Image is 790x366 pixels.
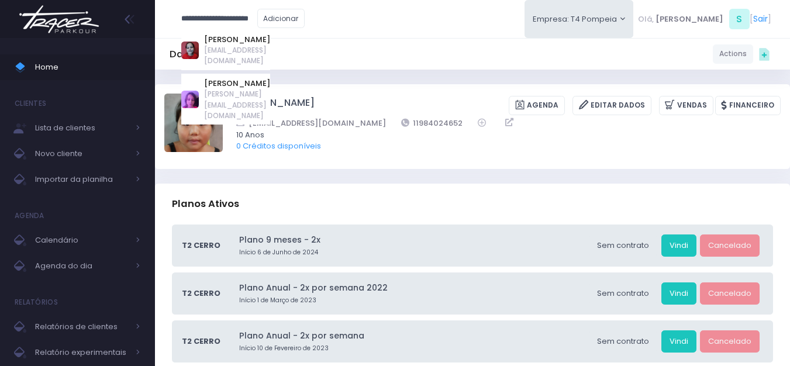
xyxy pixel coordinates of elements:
span: Novo cliente [35,146,129,161]
a: Plano Anual - 2x por semana [239,330,585,342]
span: 10 Anos [236,129,765,141]
h5: Dashboard [170,49,223,60]
span: [EMAIL_ADDRESS][DOMAIN_NAME] [204,45,270,66]
a: Vendas [659,96,713,115]
a: 0 Créditos disponíveis [236,140,321,151]
a: Sair [753,13,768,25]
div: Sem contrato [589,282,657,305]
a: Adicionar [257,9,305,28]
h4: Agenda [15,204,44,227]
small: Início 6 de Junho de 2024 [239,248,585,257]
div: Sem contrato [589,330,657,353]
span: T2 Cerro [182,240,220,251]
span: Olá, [638,13,654,25]
a: Plano 9 meses - 2x [239,234,585,246]
a: Vindi [661,330,696,353]
a: Vindi [661,234,696,257]
span: Relatório experimentais [35,345,129,360]
div: Sem contrato [589,234,657,257]
a: Actions [713,44,753,64]
span: Lista de clientes [35,120,129,136]
a: [PERSON_NAME] [204,34,270,46]
h4: Clientes [15,92,46,115]
img: Júlia Ayumi Tiba [164,94,223,152]
span: Importar da planilha [35,172,129,187]
a: Plano Anual - 2x por semana 2022 [239,282,585,294]
span: Calendário [35,233,129,248]
span: [PERSON_NAME] [656,13,723,25]
span: Home [35,60,140,75]
span: T2 Cerro [182,336,220,347]
a: 11984024652 [401,117,463,129]
span: Relatórios de clientes [35,319,129,334]
span: Agenda do dia [35,258,129,274]
span: T2 Cerro [182,288,220,299]
h4: Relatórios [15,291,58,314]
a: [PERSON_NAME] [236,96,315,115]
h3: Planos Ativos [172,187,239,220]
a: Editar Dados [572,96,651,115]
a: [EMAIL_ADDRESS][DOMAIN_NAME] [236,117,386,129]
span: S [729,9,750,29]
div: [ ] [633,6,775,32]
small: Início 10 de Fevereiro de 2023 [239,344,585,353]
a: Vindi [661,282,696,305]
a: Financeiro [715,96,781,115]
span: [PERSON_NAME][EMAIL_ADDRESS][DOMAIN_NAME] [204,89,270,120]
a: [PERSON_NAME] [204,78,270,89]
small: Início 1 de Março de 2023 [239,296,585,305]
a: Agenda [509,96,565,115]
